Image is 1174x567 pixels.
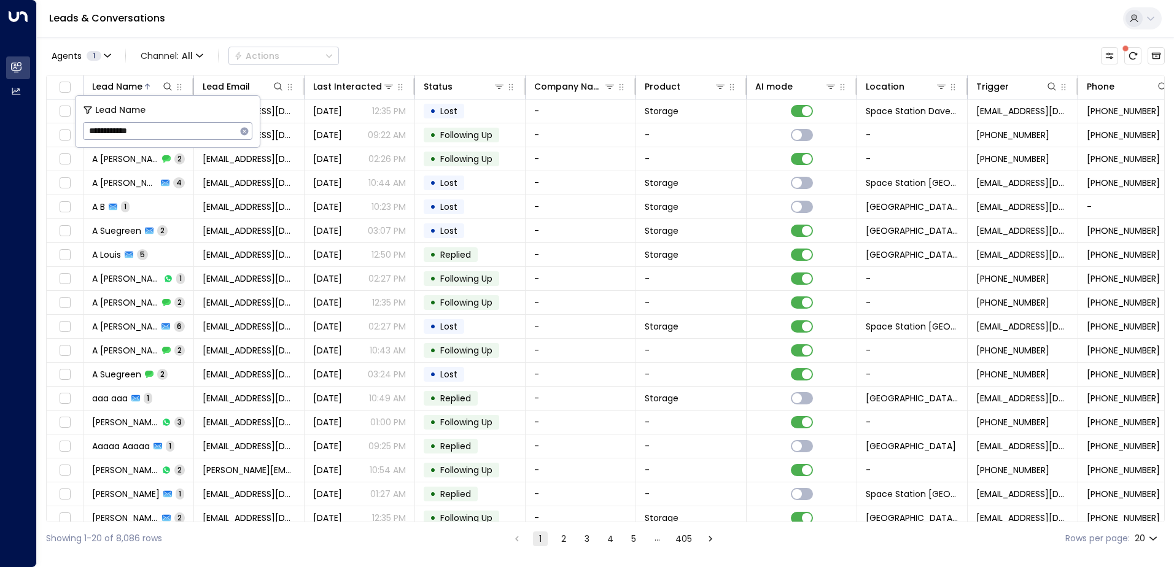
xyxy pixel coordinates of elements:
[372,512,406,524] p: 12:35 PM
[92,296,158,309] span: A Hassett
[368,320,406,333] p: 02:27 PM
[430,125,436,145] div: •
[534,79,604,94] div: Company Name
[92,225,141,237] span: A Suegreen
[370,344,406,357] p: 10:43 AM
[166,441,174,451] span: 1
[313,512,342,524] span: Jul 17, 2025
[526,123,636,147] td: -
[57,367,72,382] span: Toggle select row
[57,511,72,526] span: Toggle select row
[203,153,295,165] span: ariadne1348@gmail.com
[313,201,342,213] span: Jul 07, 2025
[866,440,956,452] span: Space Station Hall Green
[313,129,342,141] span: Jul 16, 2025
[430,364,436,385] div: •
[57,415,72,430] span: Toggle select row
[440,249,471,261] span: Replied
[636,458,747,482] td: -
[526,434,636,458] td: -
[92,344,158,357] span: A Humphreys
[976,153,1049,165] span: +447742181679
[92,488,160,500] span: Aalia Ryaz
[526,291,636,314] td: -
[440,320,457,333] span: Lost
[203,464,295,476] span: aaditya.nair2412@gmail.com
[976,320,1069,333] span: leads@space-station.co.uk
[1087,488,1160,500] span: +447849696337
[440,392,471,404] span: Replied
[866,249,958,261] span: Space Station Uxbridge
[1087,440,1160,452] span: +447854321862
[534,79,616,94] div: Company Name
[440,488,471,500] span: Replied
[440,512,492,524] span: Following Up
[976,225,1069,237] span: leads@space-station.co.uk
[440,201,457,213] span: Lost
[645,79,726,94] div: Product
[976,344,1049,357] span: +447815124587
[645,105,678,117] span: Storage
[313,464,342,476] span: Jul 11, 2025
[49,11,165,25] a: Leads & Conversations
[313,368,342,380] span: Jul 25, 2025
[645,392,678,404] span: Storage
[526,339,636,362] td: -
[430,460,436,480] div: •
[92,201,105,213] span: A B
[1087,153,1160,165] span: +447742181679
[1087,177,1160,189] span: +447815124587
[368,225,406,237] p: 03:07 PM
[866,512,958,524] span: Space Station Kilburn
[370,464,406,476] p: 10:54 AM
[866,79,947,94] div: Location
[857,147,968,171] td: -
[526,506,636,530] td: -
[92,79,142,94] div: Lead Name
[1087,225,1160,237] span: +447903315290
[228,47,339,65] button: Actions
[1065,532,1130,545] label: Rows per page:
[440,105,457,117] span: Lost
[526,458,636,482] td: -
[645,225,678,237] span: Storage
[371,249,406,261] p: 12:50 PM
[430,412,436,433] div: •
[976,129,1049,141] span: +447817442629
[440,344,492,357] span: Following Up
[203,392,295,404] span: andrewsmith@gmail.com
[636,291,747,314] td: -
[645,512,678,524] span: Storage
[182,51,193,61] span: All
[556,531,571,546] button: Go to page 2
[95,103,146,117] span: Lead Name
[174,465,185,475] span: 2
[526,482,636,506] td: -
[203,79,284,94] div: Lead Email
[372,296,406,309] p: 12:35 PM
[424,79,505,94] div: Status
[603,531,618,546] button: Go to page 4
[526,315,636,338] td: -
[440,225,457,237] span: Lost
[92,440,150,452] span: Aaaaa Aaaaa
[636,434,747,458] td: -
[636,411,747,434] td: -
[703,531,718,546] button: Go to next page
[368,129,406,141] p: 09:22 AM
[976,249,1069,261] span: leads@space-station.co.uk
[313,79,382,94] div: Last Interacted
[866,79,904,94] div: Location
[1087,272,1160,285] span: +447742181679
[440,177,457,189] span: Lost
[313,225,342,237] span: Jul 24, 2025
[533,531,548,546] button: page 1
[57,152,72,167] span: Toggle select row
[857,339,968,362] td: -
[174,297,185,307] span: 2
[203,320,295,333] span: ariadne1348@gmail.com
[313,79,395,94] div: Last Interacted
[1087,464,1160,476] span: +447385832135
[57,128,72,143] span: Toggle select row
[430,484,436,504] div: •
